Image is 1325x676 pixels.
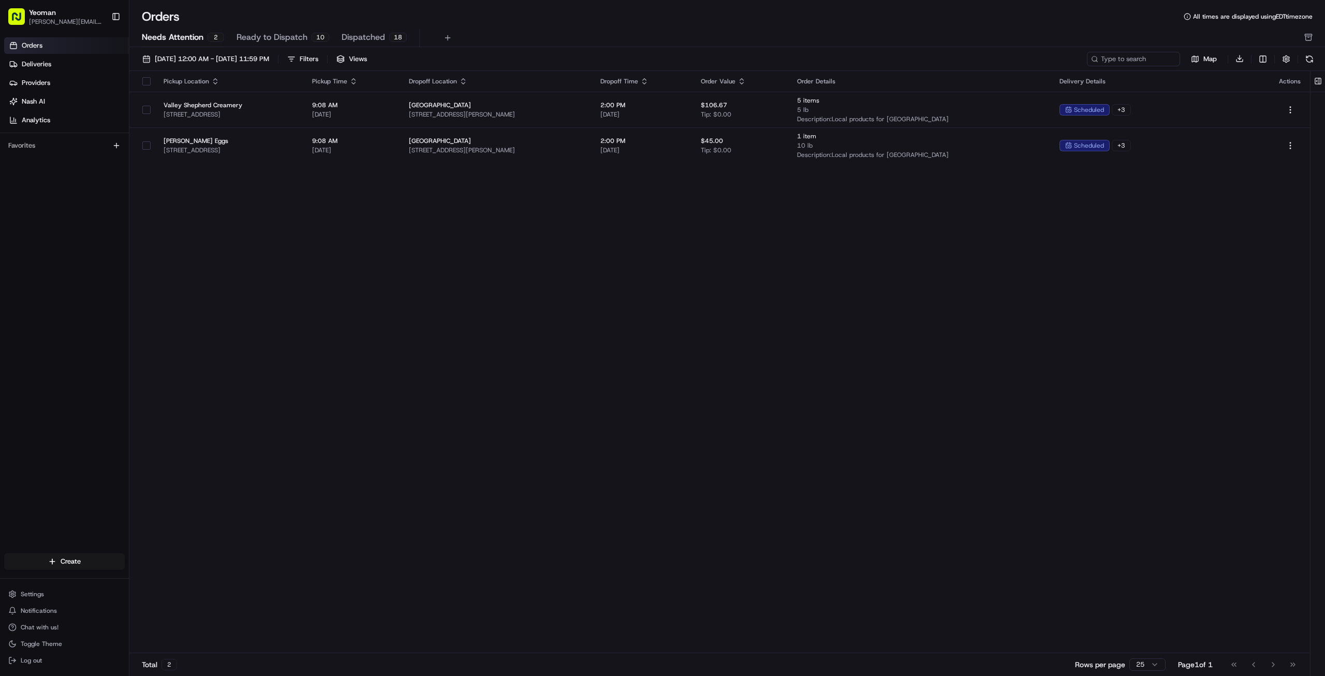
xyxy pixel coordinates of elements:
button: Log out [4,653,125,668]
span: 2:00 PM [600,101,685,109]
div: 18 [389,33,407,42]
span: Views [349,54,367,64]
span: Analytics [22,116,50,125]
span: Settings [21,590,44,598]
div: Dropoff Time [600,77,685,85]
h1: Orders [142,8,180,25]
span: Ready to Dispatch [237,31,307,44]
a: 📗Knowledge Base [6,146,83,165]
span: Log out [21,656,42,665]
span: Tip: $0.00 [701,146,731,154]
span: API Documentation [98,150,166,161]
span: $106.67 [701,101,727,109]
span: [GEOGRAPHIC_DATA] [409,137,584,145]
button: Filters [283,52,323,66]
div: + 3 [1112,140,1131,151]
span: Toggle Theme [21,640,62,648]
a: Powered byPylon [73,175,125,183]
span: Orders [22,41,42,50]
div: 💻 [87,151,96,160]
div: Page 1 of 1 [1178,659,1213,670]
span: $45.00 [701,137,723,145]
div: 10 [312,33,329,42]
span: [DATE] [600,146,685,154]
span: [DATE] [312,146,392,154]
span: All times are displayed using EDT timezone [1193,12,1313,21]
button: [PERSON_NAME][EMAIL_ADDRESS][DOMAIN_NAME] [29,18,103,26]
div: Dropoff Location [409,77,584,85]
div: Order Details [797,77,1043,85]
span: Knowledge Base [21,150,79,161]
span: Tip: $0.00 [701,110,731,119]
a: Orders [4,37,129,54]
p: Welcome 👋 [10,41,188,58]
div: Pickup Location [164,77,296,85]
button: Start new chat [176,102,188,114]
a: Providers [4,75,129,91]
span: Chat with us! [21,623,58,631]
span: Needs Attention [142,31,203,44]
div: Start new chat [35,99,170,109]
span: Valley Shepherd Creamery [164,101,296,109]
span: 5 lb [797,106,1043,114]
span: [DATE] 12:00 AM - [DATE] 11:59 PM [155,54,269,64]
button: Toggle Theme [4,637,125,651]
span: Deliveries [22,60,51,69]
div: + 3 [1112,104,1131,116]
div: Actions [1279,77,1302,85]
div: Order Value [701,77,781,85]
a: Deliveries [4,56,129,73]
div: We're available if you need us! [35,109,131,118]
span: Description: Local products for [GEOGRAPHIC_DATA] [797,115,1043,123]
img: Nash [10,10,31,31]
div: 2 [208,33,224,42]
span: 9:08 AM [312,101,392,109]
span: Providers [22,78,50,88]
span: 5 items [797,96,1043,105]
button: [DATE] 12:00 AM - [DATE] 11:59 PM [138,52,274,66]
span: [STREET_ADDRESS] [164,110,296,119]
div: Pickup Time [312,77,392,85]
img: 1736555255976-a54dd68f-1ca7-489b-9aae-adbdc363a1c4 [10,99,29,118]
button: Refresh [1302,52,1317,66]
button: Chat with us! [4,620,125,635]
span: [STREET_ADDRESS][PERSON_NAME] [409,146,584,154]
button: Settings [4,587,125,601]
span: 2:00 PM [600,137,685,145]
span: Description: Local products for [GEOGRAPHIC_DATA] [797,151,1043,159]
button: Map [1184,53,1224,65]
p: Rows per page [1075,659,1125,670]
a: Analytics [4,112,129,128]
input: Clear [27,67,171,78]
span: [GEOGRAPHIC_DATA] [409,101,584,109]
span: scheduled [1074,141,1104,150]
button: Notifications [4,603,125,618]
span: [PERSON_NAME] Eggs [164,137,296,145]
span: Map [1203,54,1217,64]
span: 9:08 AM [312,137,392,145]
span: Nash AI [22,97,45,106]
span: [STREET_ADDRESS][PERSON_NAME] [409,110,584,119]
div: 2 [161,659,177,670]
span: Create [61,557,81,566]
button: Yeoman [29,7,56,18]
div: 📗 [10,151,19,160]
button: Views [332,52,372,66]
span: 10 lb [797,141,1043,150]
button: Create [4,553,125,570]
a: Nash AI [4,93,129,110]
button: Yeoman[PERSON_NAME][EMAIL_ADDRESS][DOMAIN_NAME] [4,4,107,29]
div: Total [142,659,177,670]
input: Type to search [1087,52,1180,66]
div: Favorites [4,137,125,154]
div: Filters [300,54,318,64]
span: scheduled [1074,106,1104,114]
a: 💻API Documentation [83,146,170,165]
span: Pylon [103,176,125,183]
span: [DATE] [312,110,392,119]
span: 1 item [797,132,1043,140]
span: [DATE] [600,110,685,119]
div: Delivery Details [1059,77,1262,85]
